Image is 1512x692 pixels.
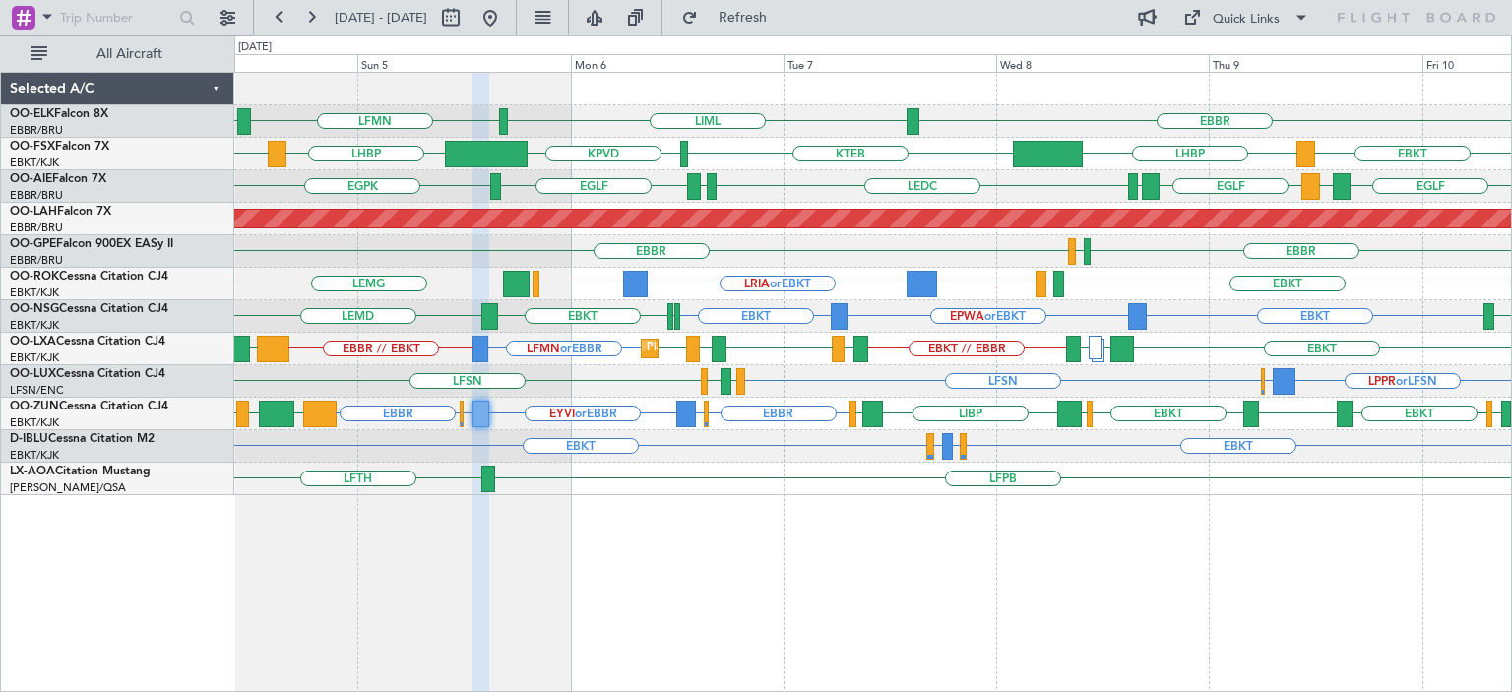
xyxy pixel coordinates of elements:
[51,47,208,61] span: All Aircraft
[10,336,56,347] span: OO-LXA
[60,3,173,32] input: Trip Number
[647,334,876,363] div: Planned Maint Kortrijk-[GEOGRAPHIC_DATA]
[238,39,272,56] div: [DATE]
[10,368,56,380] span: OO-LUX
[10,466,151,477] a: LX-AOACitation Mustang
[10,466,55,477] span: LX-AOA
[10,336,165,347] a: OO-LXACessna Citation CJ4
[10,401,59,412] span: OO-ZUN
[357,54,570,72] div: Sun 5
[10,303,168,315] a: OO-NSGCessna Citation CJ4
[10,318,59,333] a: EBKT/KJK
[10,108,54,120] span: OO-ELK
[10,253,63,268] a: EBBR/BRU
[10,285,59,300] a: EBKT/KJK
[10,206,57,218] span: OO-LAH
[10,271,59,283] span: OO-ROK
[10,238,56,250] span: OO-GPE
[996,54,1209,72] div: Wed 8
[10,350,59,365] a: EBKT/KJK
[571,54,784,72] div: Mon 6
[672,2,790,33] button: Refresh
[10,141,109,153] a: OO-FSXFalcon 7X
[784,54,996,72] div: Tue 7
[10,220,63,235] a: EBBR/BRU
[10,433,155,445] a: D-IBLUCessna Citation M2
[10,123,63,138] a: EBBR/BRU
[10,433,48,445] span: D-IBLU
[10,156,59,170] a: EBKT/KJK
[145,54,357,72] div: Sat 4
[10,401,168,412] a: OO-ZUNCessna Citation CJ4
[10,480,126,495] a: [PERSON_NAME]/QSA
[10,141,55,153] span: OO-FSX
[22,38,214,70] button: All Aircraft
[10,173,106,185] a: OO-AIEFalcon 7X
[10,188,63,203] a: EBBR/BRU
[10,448,59,463] a: EBKT/KJK
[702,11,785,25] span: Refresh
[1209,54,1421,72] div: Thu 9
[335,9,427,27] span: [DATE] - [DATE]
[10,271,168,283] a: OO-ROKCessna Citation CJ4
[10,206,111,218] a: OO-LAHFalcon 7X
[10,383,64,398] a: LFSN/ENC
[10,303,59,315] span: OO-NSG
[10,415,59,430] a: EBKT/KJK
[10,173,52,185] span: OO-AIE
[10,238,173,250] a: OO-GPEFalcon 900EX EASy II
[10,108,108,120] a: OO-ELKFalcon 8X
[10,368,165,380] a: OO-LUXCessna Citation CJ4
